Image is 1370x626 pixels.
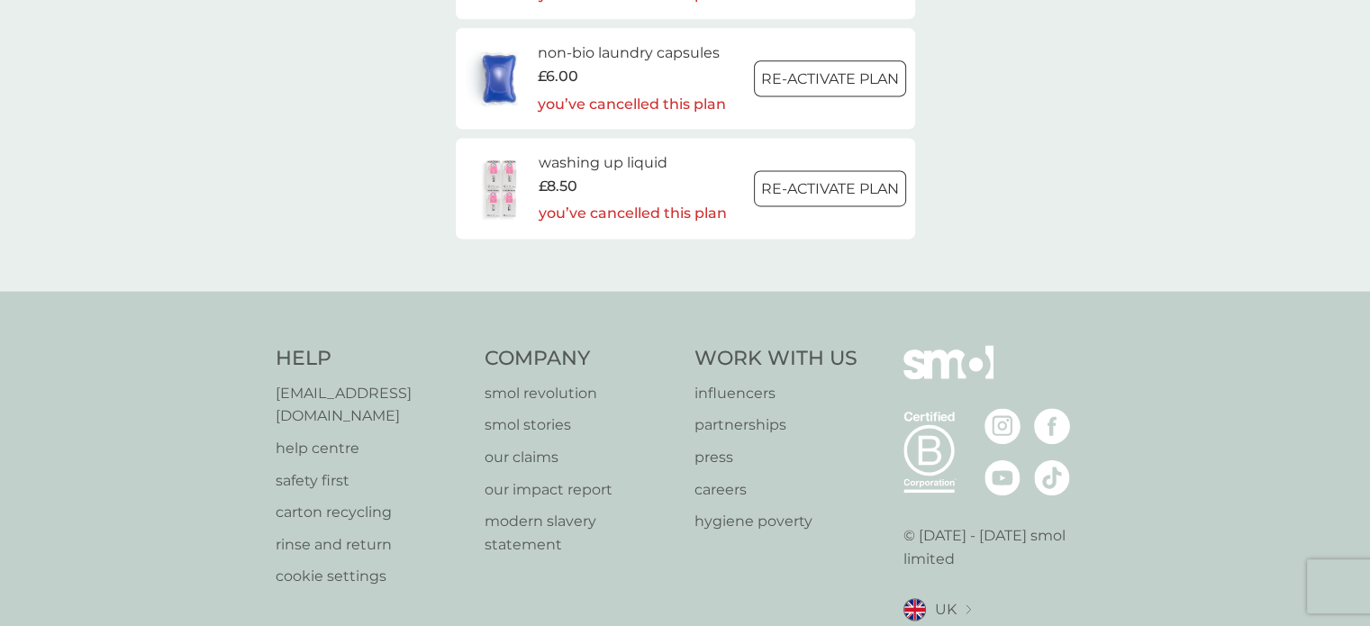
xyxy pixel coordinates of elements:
button: Re-activate Plan [754,170,906,206]
button: Re-activate Plan [754,60,906,96]
img: washing up liquid [465,157,539,220]
p: © [DATE] - [DATE] smol limited [903,524,1095,570]
h6: washing up liquid [539,151,727,175]
p: Re-activate Plan [761,177,899,201]
p: Re-activate Plan [761,68,899,91]
a: modern slavery statement [485,510,676,556]
a: press [694,446,857,469]
h4: Company [485,345,676,373]
img: visit the smol Instagram page [984,408,1021,444]
h4: Help [276,345,467,373]
span: UK [935,598,957,621]
a: our impact report [485,478,676,502]
img: select a new location [966,604,971,614]
a: help centre [276,437,467,460]
img: non-bio laundry capsules [465,47,533,110]
a: careers [694,478,857,502]
a: smol revolution [485,382,676,405]
img: UK flag [903,598,926,621]
a: influencers [694,382,857,405]
a: carton recycling [276,501,467,524]
span: £8.50 [539,175,577,198]
a: [EMAIL_ADDRESS][DOMAIN_NAME] [276,382,467,428]
h4: Work With Us [694,345,857,373]
a: smol stories [485,413,676,437]
img: visit the smol Youtube page [984,459,1021,495]
a: hygiene poverty [694,510,857,533]
span: £6.00 [538,65,578,88]
a: our claims [485,446,676,469]
a: safety first [276,469,467,493]
p: you’ve cancelled this plan [538,93,726,116]
p: you’ve cancelled this plan [539,202,727,225]
a: cookie settings [276,565,467,588]
img: smol [903,345,993,406]
a: partnerships [694,413,857,437]
a: rinse and return [276,533,467,557]
img: visit the smol Facebook page [1034,408,1070,444]
img: visit the smol Tiktok page [1034,459,1070,495]
h6: non-bio laundry capsules [538,41,726,65]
